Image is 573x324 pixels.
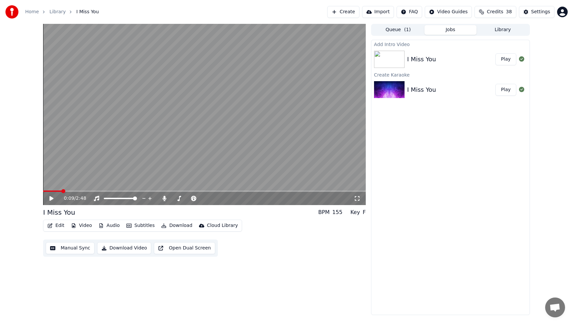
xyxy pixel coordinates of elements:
button: Settings [519,6,554,18]
span: 2:48 [76,195,86,202]
button: Edit [45,221,67,230]
a: Home [25,9,39,15]
button: Video [68,221,95,230]
button: Manual Sync [46,242,95,254]
div: Key [350,208,360,216]
div: / [64,195,80,202]
div: Create Karaoke [371,71,530,79]
span: ( 1 ) [404,27,411,33]
div: Add Intro Video [371,40,530,48]
button: Jobs [424,25,477,35]
button: Audio [96,221,122,230]
button: Download Video [97,242,151,254]
button: Download [159,221,195,230]
button: Subtitles [124,221,157,230]
button: Play [495,53,516,65]
div: I Miss You [407,85,436,94]
div: Cloud Library [207,222,238,229]
button: Video Guides [425,6,472,18]
div: Settings [531,9,550,15]
button: Library [477,25,529,35]
button: FAQ [397,6,422,18]
button: Open Dual Screen [154,242,215,254]
nav: breadcrumb [25,9,99,15]
div: I Miss You [407,55,436,64]
div: Open chat [545,297,565,317]
span: I Miss You [76,9,99,15]
button: Queue [372,25,424,35]
button: Play [495,84,516,96]
div: BPM [318,208,330,216]
button: Credits38 [475,6,516,18]
button: Create [327,6,359,18]
span: Credits [487,9,503,15]
span: 0:09 [64,195,74,202]
img: youka [5,5,19,19]
button: Import [362,6,394,18]
div: F [363,208,366,216]
a: Library [49,9,66,15]
div: 155 [332,208,343,216]
div: I Miss You [43,208,75,217]
span: 38 [506,9,512,15]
